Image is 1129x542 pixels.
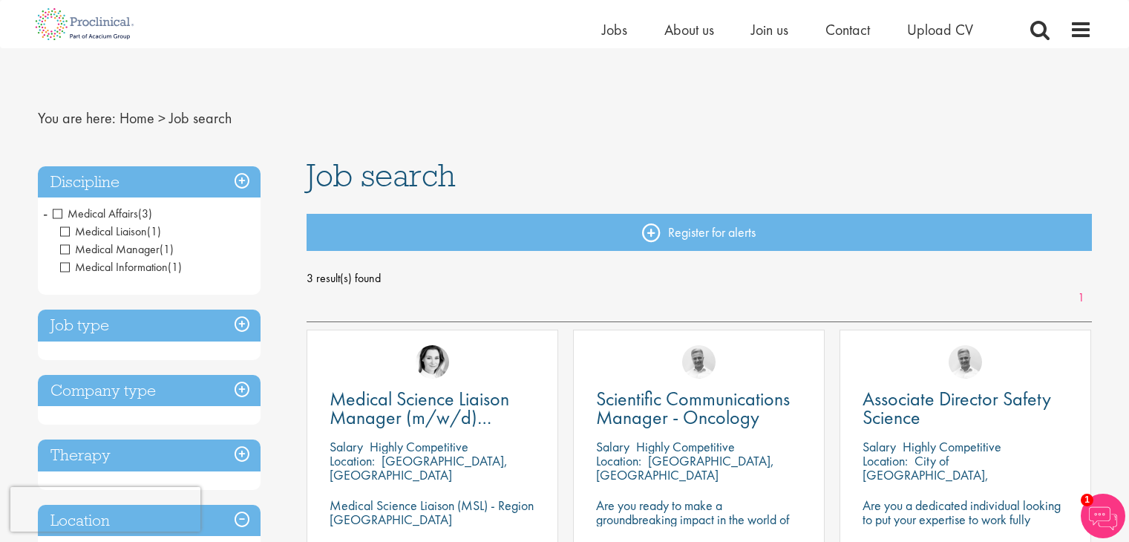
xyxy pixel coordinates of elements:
img: Chatbot [1081,494,1125,538]
span: Associate Director Safety Science [863,386,1051,430]
span: (3) [138,206,152,221]
iframe: reCAPTCHA [10,487,200,532]
a: breadcrumb link [120,108,154,128]
a: Join us [751,20,788,39]
a: Jobs [602,20,627,39]
span: Medical Information [60,259,182,275]
p: Highly Competitive [903,438,1001,455]
span: Scientific Communications Manager - Oncology [596,386,790,430]
p: Medical Science Liaison (MSL) - Region [GEOGRAPHIC_DATA] [330,498,535,526]
h3: Company type [38,375,261,407]
h3: Job type [38,310,261,342]
a: Medical Science Liaison Manager (m/w/d) Nephrologie [330,390,535,427]
a: Associate Director Safety Science [863,390,1068,427]
a: 1 [1070,290,1092,307]
img: Joshua Bye [682,345,716,379]
a: Scientific Communications Manager - Oncology [596,390,802,427]
img: Joshua Bye [949,345,982,379]
a: Upload CV [907,20,973,39]
a: About us [664,20,714,39]
span: (1) [168,259,182,275]
h3: Discipline [38,166,261,198]
p: Highly Competitive [370,438,468,455]
span: > [158,108,166,128]
span: (1) [160,241,174,257]
span: Medical Information [60,259,168,275]
span: 3 result(s) found [307,267,1092,290]
span: Medical Manager [60,241,160,257]
span: Job search [169,108,232,128]
span: Medical Affairs [53,206,138,221]
span: Job search [307,155,456,195]
img: Greta Prestel [416,345,449,379]
span: Medical Science Liaison Manager (m/w/d) Nephrologie [330,386,509,448]
span: Location: [596,452,641,469]
span: Medical Liaison [60,223,161,239]
span: Medical Manager [60,241,174,257]
span: 1 [1081,494,1093,506]
a: Register for alerts [307,214,1092,251]
span: Salary [596,438,629,455]
span: - [43,202,48,224]
span: Medical Liaison [60,223,147,239]
span: Medical Affairs [53,206,152,221]
h3: Therapy [38,440,261,471]
p: [GEOGRAPHIC_DATA], [GEOGRAPHIC_DATA] [596,452,774,483]
span: Salary [863,438,896,455]
span: (1) [147,223,161,239]
span: Salary [330,438,363,455]
span: Location: [863,452,908,469]
span: Location: [330,452,375,469]
p: Highly Competitive [636,438,735,455]
p: City of [GEOGRAPHIC_DATA], [GEOGRAPHIC_DATA] [863,452,989,497]
p: [GEOGRAPHIC_DATA], [GEOGRAPHIC_DATA] [330,452,508,483]
a: Contact [825,20,870,39]
span: You are here: [38,108,116,128]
